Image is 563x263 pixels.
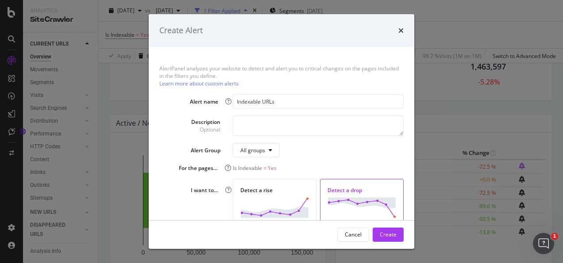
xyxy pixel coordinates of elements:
[188,98,219,105] div: Alert name
[189,186,219,194] div: I want to…
[159,80,239,87] a: Learn more about custom alerts
[240,186,309,194] div: Detect a rise
[191,147,220,154] div: Alert Group
[159,81,239,86] button: Learn more about custom alerts
[380,231,397,238] div: Create
[337,228,369,242] button: Cancel
[233,164,262,172] span: Is Indexable
[159,25,203,36] div: Create Alert
[240,147,265,154] div: All groups
[233,143,280,157] button: All groups
[177,164,218,172] div: For the pages…
[345,231,362,238] div: Cancel
[191,118,220,133] div: Description
[533,233,554,254] iframe: Intercom live chat
[373,228,404,242] button: Create
[240,197,309,217] img: W8JFDcoAAAAAElFTkSuQmCC
[551,233,558,240] span: 1
[263,164,266,172] span: =
[398,25,404,36] div: times
[191,126,220,133] div: Optional
[149,14,414,249] div: modal
[233,94,404,108] input: Rise of non-indexable pages
[159,65,404,87] div: AlertPanel analyzes your website to detect and alert you to critical changes on the pages include...
[328,197,396,217] img: AeSs0y7f63iwAAAAAElFTkSuQmCC
[268,164,277,172] span: Yes
[328,186,396,194] div: Detect a drop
